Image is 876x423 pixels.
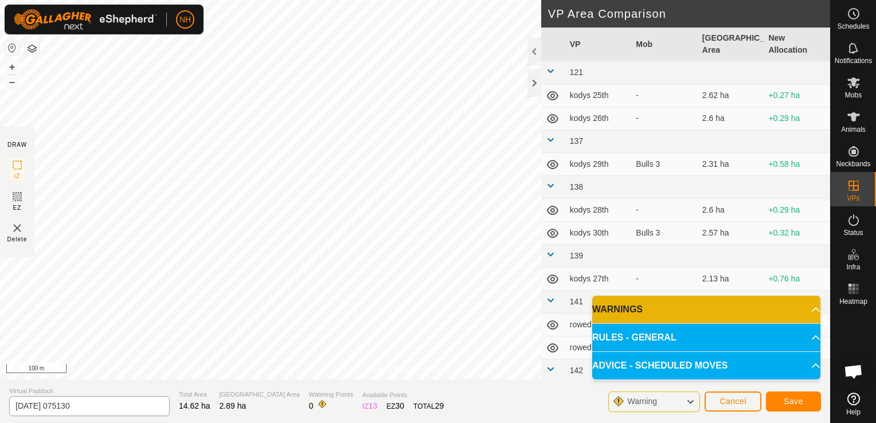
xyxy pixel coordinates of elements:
span: Cancel [719,397,746,406]
span: Animals [841,126,866,133]
th: Mob [631,28,698,61]
td: +0.32 ha [764,222,830,245]
span: Total Area [179,390,210,399]
td: kodys 29th [565,153,632,176]
span: 121 [570,68,583,77]
td: 2.13 ha [698,268,764,291]
span: 139 [570,251,583,260]
span: 137 [570,136,583,146]
span: 2.89 ha [220,401,247,410]
span: IZ [14,172,21,181]
button: – [5,75,19,89]
span: Neckbands [836,160,870,167]
div: - [636,204,693,216]
span: 0 [309,401,314,410]
td: +0.76 ha [764,268,830,291]
span: 30 [396,401,405,410]
span: Save [784,397,803,406]
div: Bulls 3 [636,158,693,170]
th: VP [565,28,632,61]
div: IZ [362,400,377,412]
span: [GEOGRAPHIC_DATA] Area [220,390,300,399]
td: +0.29 ha [764,107,830,130]
td: 2.6 ha [698,107,764,130]
span: Status [843,229,863,236]
button: Map Layers [25,42,39,56]
span: VPs [847,195,859,202]
span: 29 [435,401,444,410]
a: Privacy Policy [370,365,413,375]
td: kodys 26th [565,107,632,130]
th: New Allocation [764,28,830,61]
td: kodys 30th [565,222,632,245]
div: EZ [386,400,404,412]
span: Mobs [845,92,862,99]
span: 142 [570,366,583,375]
span: NH [179,14,191,26]
div: - [636,112,693,124]
button: Reset Map [5,41,19,55]
span: Heatmap [839,298,867,305]
img: Gallagher Logo [14,9,157,30]
div: TOTAL [413,400,444,412]
span: WARNINGS [592,303,643,316]
div: DRAW [7,140,27,149]
td: kodys 25th [565,84,632,107]
td: 2.62 ha [698,84,764,107]
div: Open chat [836,354,871,389]
span: 14.62 ha [179,401,210,410]
span: 138 [570,182,583,191]
h2: VP Area Comparison [548,7,830,21]
span: Watering Points [309,390,353,399]
p-accordion-header: WARNINGS [592,296,820,323]
span: Infra [846,264,860,271]
span: 13 [369,401,378,410]
span: Delete [7,235,28,244]
th: [GEOGRAPHIC_DATA] Area [698,28,764,61]
td: 2.31 ha [698,153,764,176]
span: 141 [570,297,583,306]
button: Cancel [705,391,761,412]
td: +0.27 ha [764,84,830,107]
span: EZ [13,203,22,212]
span: Available Points [362,390,444,400]
span: Virtual Paddock [9,386,170,396]
td: 2.57 ha [698,222,764,245]
button: Save [766,391,821,412]
td: kodys 27th [565,268,632,291]
div: Bulls 3 [636,227,693,239]
span: Notifications [835,57,872,64]
p-accordion-header: RULES - GENERAL [592,324,820,351]
td: +0.29 ha [764,199,830,222]
span: Schedules [837,23,869,30]
button: + [5,60,19,74]
td: rowed 25th [565,314,632,336]
td: rowed 26th [565,336,632,359]
div: - [636,89,693,101]
a: Help [831,388,876,420]
td: kodys 28th [565,199,632,222]
img: VP [10,221,24,235]
td: 2.6 ha [698,199,764,222]
td: +0.58 ha [764,153,830,176]
span: ADVICE - SCHEDULED MOVES [592,359,728,373]
div: - [636,273,693,285]
span: Help [846,409,861,416]
a: Contact Us [427,365,460,375]
span: Warning [627,397,657,406]
span: RULES - GENERAL [592,331,676,344]
p-accordion-header: ADVICE - SCHEDULED MOVES [592,352,820,379]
